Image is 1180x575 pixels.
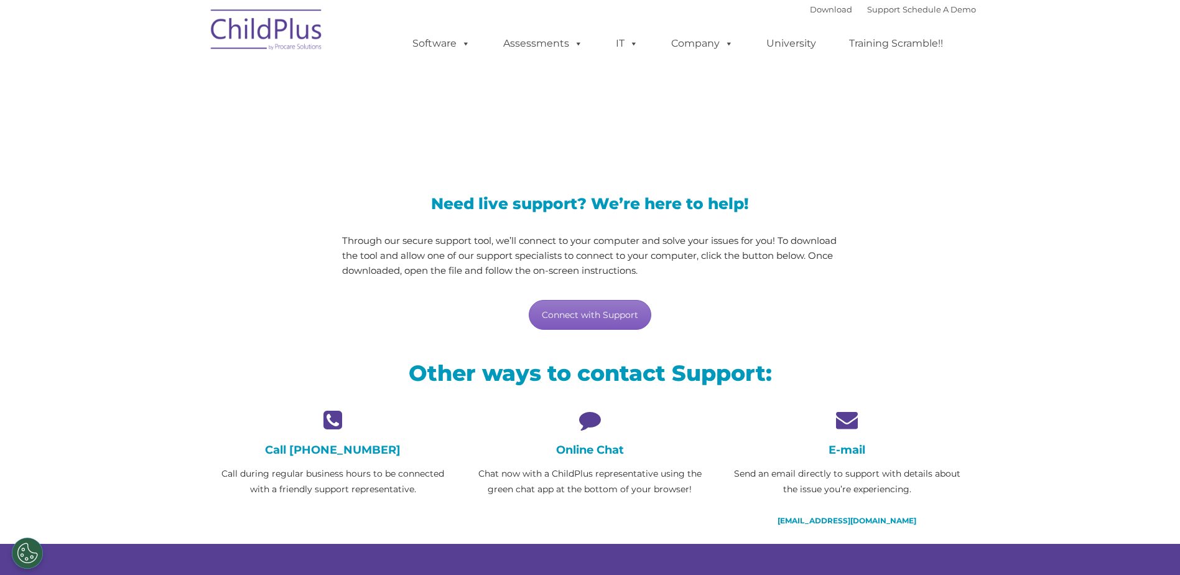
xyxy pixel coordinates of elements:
p: Send an email directly to support with details about the issue you’re experiencing. [728,466,966,497]
h4: E-mail [728,443,966,457]
a: Connect with Support [529,300,651,330]
a: Support [867,4,900,14]
a: Software [400,31,483,56]
a: Download [810,4,852,14]
p: Chat now with a ChildPlus representative using the green chat app at the bottom of your browser! [471,466,709,497]
h4: Call [PHONE_NUMBER] [214,443,452,457]
a: Training Scramble!! [837,31,955,56]
p: Call during regular business hours to be connected with a friendly support representative. [214,466,452,497]
a: Schedule A Demo [903,4,976,14]
a: University [754,31,829,56]
h2: Other ways to contact Support: [214,359,967,387]
a: Company [659,31,746,56]
a: IT [603,31,651,56]
p: Through our secure support tool, we’ll connect to your computer and solve your issues for you! To... [342,233,838,278]
a: [EMAIL_ADDRESS][DOMAIN_NAME] [778,516,916,525]
h3: Need live support? We’re here to help! [342,196,838,212]
font: | [810,4,976,14]
h4: Online Chat [471,443,709,457]
img: ChildPlus by Procare Solutions [205,1,329,63]
button: Cookies Settings [12,538,43,569]
a: Assessments [491,31,595,56]
span: LiveSupport with SplashTop [214,90,679,128]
